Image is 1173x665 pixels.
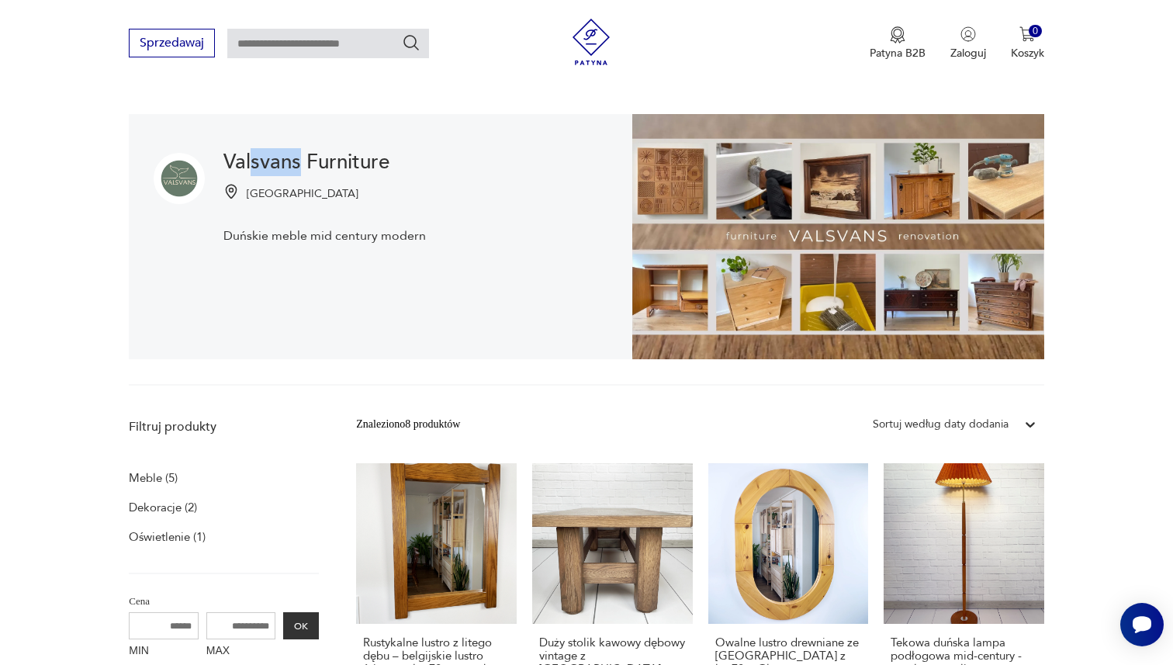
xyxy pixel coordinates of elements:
[283,612,319,639] button: OK
[1029,25,1042,38] div: 0
[223,184,239,199] img: Ikonka pinezki mapy
[960,26,976,42] img: Ikonka użytkownika
[129,29,215,57] button: Sprzedawaj
[129,639,199,664] label: MIN
[950,26,986,61] button: Zaloguj
[402,33,420,52] button: Szukaj
[890,26,905,43] img: Ikona medalu
[1011,46,1044,61] p: Koszyk
[129,77,220,89] a: [DOMAIN_NAME]
[870,26,926,61] a: Ikona medaluPatyna B2B
[950,46,986,61] p: Zaloguj
[154,153,205,204] img: Valsvans Furniture
[129,497,197,518] a: Dekoracje (2)
[129,39,215,50] a: Sprzedawaj
[870,46,926,61] p: Patyna B2B
[223,153,426,171] h1: Valsvans Furniture
[1120,603,1164,646] iframe: Smartsupp widget button
[568,19,614,65] img: Patyna - sklep z meblami i dekoracjami vintage
[241,77,287,89] a: Vendorzy
[308,77,396,89] p: Valsvans Furniture
[870,26,926,61] button: Patyna B2B
[632,114,1044,359] img: Valsvans Furniture
[356,416,460,433] div: Znaleziono 8 produktów
[873,416,1009,433] div: Sortuj według daty dodania
[1019,26,1035,42] img: Ikona koszyka
[129,526,206,548] a: Oświetlenie (1)
[129,418,319,435] p: Filtruj produkty
[247,186,358,201] p: [GEOGRAPHIC_DATA]
[223,227,426,244] p: Duńskie meble mid century modern
[129,467,178,489] a: Meble (5)
[129,593,319,610] p: Cena
[1011,26,1044,61] button: 0Koszyk
[206,639,276,664] label: MAX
